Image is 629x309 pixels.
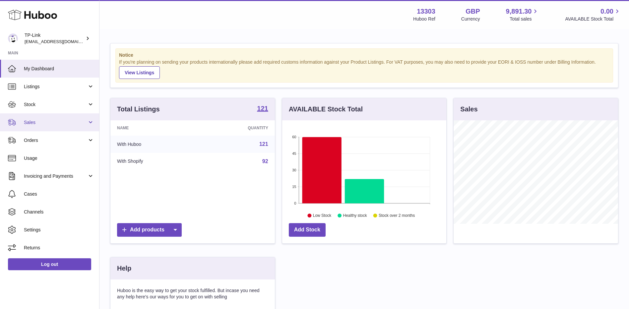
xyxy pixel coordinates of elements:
[292,185,296,189] text: 15
[8,258,91,270] a: Log out
[24,137,87,144] span: Orders
[8,33,18,43] img: gaby.chen@tp-link.com
[461,16,480,22] div: Currency
[110,120,199,136] th: Name
[24,209,94,215] span: Channels
[289,223,326,237] a: Add Stock
[110,153,199,170] td: With Shopify
[292,168,296,172] text: 30
[119,66,160,79] a: View Listings
[262,158,268,164] a: 92
[199,120,275,136] th: Quantity
[24,101,87,108] span: Stock
[25,39,97,44] span: [EMAIL_ADDRESS][DOMAIN_NAME]
[379,213,415,218] text: Stock over 2 months
[24,84,87,90] span: Listings
[294,201,296,205] text: 0
[110,136,199,153] td: With Huboo
[24,245,94,251] span: Returns
[313,213,332,218] text: Low Stock
[413,16,435,22] div: Huboo Ref
[117,223,182,237] a: Add products
[25,32,84,45] div: TP-Link
[289,105,363,114] h3: AVAILABLE Stock Total
[119,59,609,79] div: If you're planning on sending your products internationally please add required customs informati...
[506,7,532,16] span: 9,891.30
[24,173,87,179] span: Invoicing and Payments
[24,227,94,233] span: Settings
[292,135,296,139] text: 60
[343,213,367,218] text: Healthy stock
[24,191,94,197] span: Cases
[565,16,621,22] span: AVAILABLE Stock Total
[117,264,131,273] h3: Help
[117,287,268,300] p: Huboo is the easy way to get your stock fulfilled. But incase you need any help here's our ways f...
[257,105,268,113] a: 121
[417,7,435,16] strong: 13303
[259,141,268,147] a: 121
[24,155,94,161] span: Usage
[292,152,296,155] text: 45
[506,7,539,22] a: 9,891.30 Total sales
[565,7,621,22] a: 0.00 AVAILABLE Stock Total
[600,7,613,16] span: 0.00
[119,52,609,58] strong: Notice
[24,119,87,126] span: Sales
[510,16,539,22] span: Total sales
[257,105,268,112] strong: 121
[460,105,477,114] h3: Sales
[466,7,480,16] strong: GBP
[24,66,94,72] span: My Dashboard
[117,105,160,114] h3: Total Listings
